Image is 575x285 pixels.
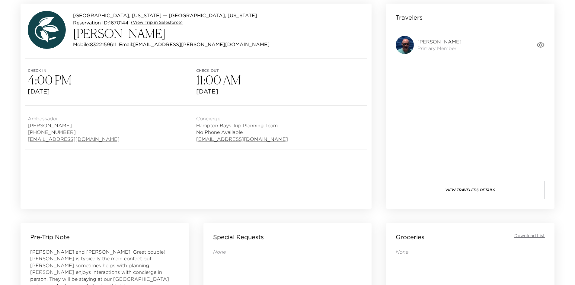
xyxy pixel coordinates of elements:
[28,87,196,96] span: [DATE]
[119,41,270,48] p: Email: [EMAIL_ADDRESS][PERSON_NAME][DOMAIN_NAME]
[396,181,545,199] button: View Travelers Details
[396,233,424,241] p: Groceries
[28,73,196,87] h3: 4:00 PM
[196,73,365,87] h3: 11:00 AM
[73,26,270,41] h3: [PERSON_NAME]
[196,136,288,142] a: [EMAIL_ADDRESS][DOMAIN_NAME]
[196,115,288,122] span: Concierge
[73,41,117,48] p: Mobile: 8322159611
[28,122,120,129] span: [PERSON_NAME]
[396,36,414,54] img: 9k=
[28,115,120,122] span: Ambassador
[28,129,120,135] span: [PHONE_NUMBER]
[213,233,264,241] p: Special Requests
[196,129,288,135] span: No Phone Available
[196,122,288,129] span: Hampton Bays Trip Planning Team
[30,233,70,241] p: Pre-Trip Note
[196,87,365,96] span: [DATE]
[417,38,462,45] span: [PERSON_NAME]
[73,19,129,26] p: Reservation ID: 1670144
[28,136,120,142] a: [EMAIL_ADDRESS][DOMAIN_NAME]
[73,12,270,19] p: [GEOGRAPHIC_DATA], [US_STATE] — [GEOGRAPHIC_DATA], [US_STATE]
[131,20,183,26] a: (View Trip in Salesforce)
[28,11,66,49] img: avatar.4afec266560d411620d96f9f038fe73f.svg
[396,249,545,255] p: None
[417,45,462,52] span: Primary Member
[396,13,423,22] p: Travelers
[213,249,362,255] p: None
[196,68,365,73] span: Check out
[28,68,196,73] span: Check in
